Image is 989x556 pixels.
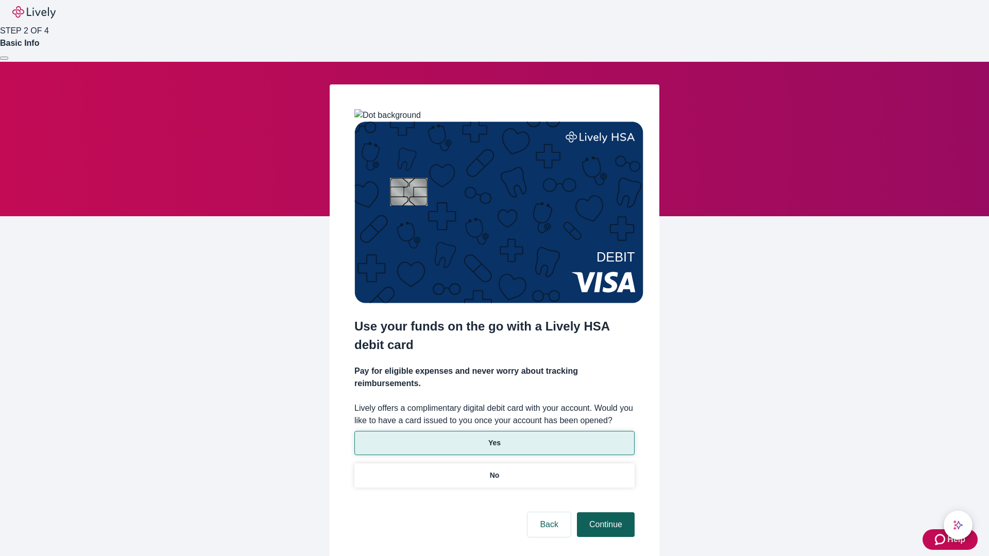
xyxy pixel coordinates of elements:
button: Back [527,512,571,537]
p: Yes [488,438,501,448]
button: No [354,463,635,488]
label: Lively offers a complimentary digital debit card with your account. Would you like to have a card... [354,402,635,427]
button: Yes [354,431,635,455]
img: Dot background [354,109,421,121]
h4: Pay for eligible expenses and never worry about tracking reimbursements. [354,365,635,390]
img: Debit card [354,121,643,303]
button: chat [944,511,973,540]
img: Lively [12,6,56,19]
button: Continue [577,512,635,537]
svg: Lively AI Assistant [953,520,963,530]
p: No [490,470,500,481]
h2: Use your funds on the go with a Lively HSA debit card [354,317,635,354]
span: Help [947,533,965,546]
button: Zendesk support iconHelp [923,529,978,550]
svg: Zendesk support icon [935,533,947,546]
